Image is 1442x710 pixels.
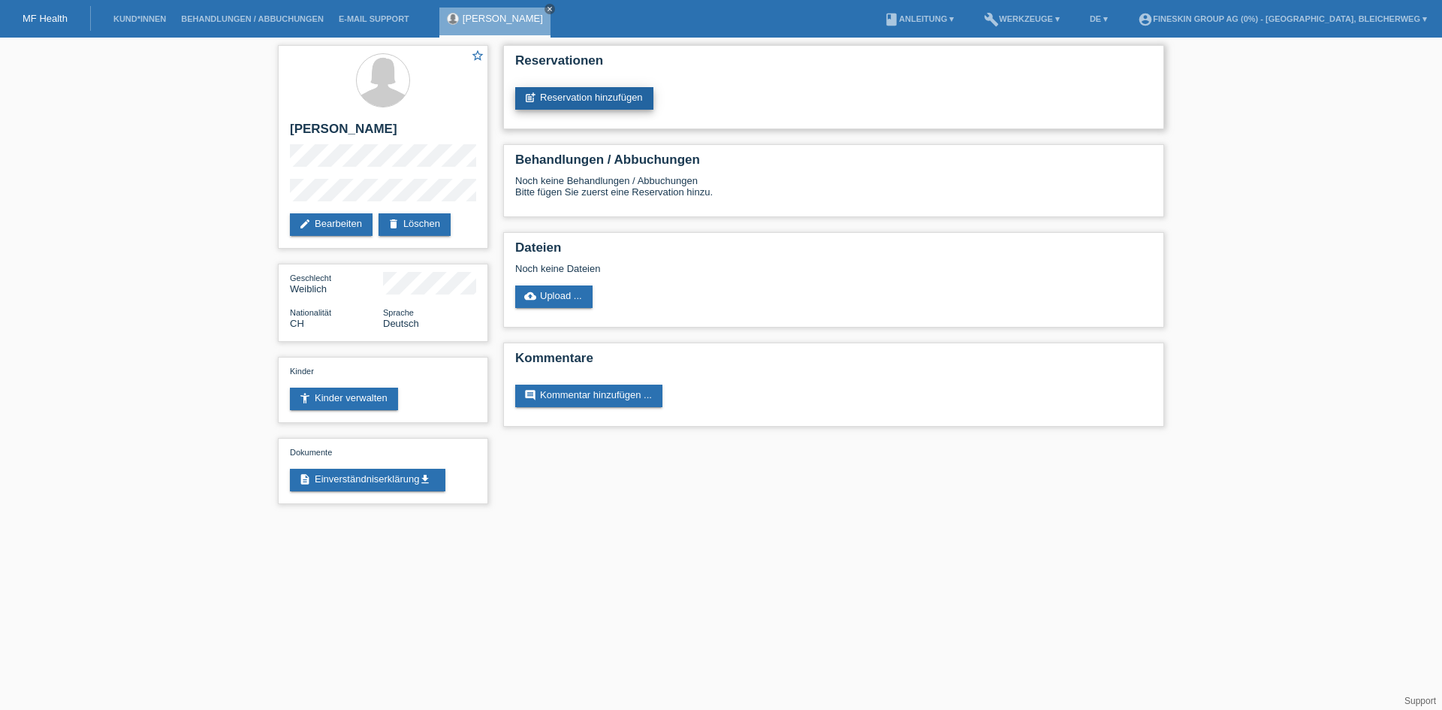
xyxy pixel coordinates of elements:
[419,473,431,485] i: get_app
[471,49,484,62] i: star_border
[383,318,419,329] span: Deutsch
[976,14,1067,23] a: buildWerkzeuge ▾
[331,14,417,23] a: E-Mail Support
[290,318,304,329] span: Schweiz
[299,218,311,230] i: edit
[383,308,414,317] span: Sprache
[524,290,536,302] i: cloud_upload
[545,4,555,14] a: close
[515,351,1152,373] h2: Kommentare
[515,385,662,407] a: commentKommentar hinzufügen ...
[546,5,554,13] i: close
[379,213,451,236] a: deleteLöschen
[884,12,899,27] i: book
[388,218,400,230] i: delete
[515,175,1152,209] div: Noch keine Behandlungen / Abbuchungen Bitte fügen Sie zuerst eine Reservation hinzu.
[463,13,543,24] a: [PERSON_NAME]
[1404,696,1436,706] a: Support
[290,122,476,144] h2: [PERSON_NAME]
[299,392,311,404] i: accessibility_new
[23,13,68,24] a: MF Health
[1082,14,1115,23] a: DE ▾
[290,272,383,295] div: Weiblich
[299,473,311,485] i: description
[515,240,1152,263] h2: Dateien
[515,87,653,110] a: post_addReservation hinzufügen
[1130,14,1434,23] a: account_circleFineSkin Group AG (0%) - [GEOGRAPHIC_DATA], Bleicherweg ▾
[515,263,974,274] div: Noch keine Dateien
[173,14,331,23] a: Behandlungen / Abbuchungen
[984,12,999,27] i: build
[290,213,373,236] a: editBearbeiten
[290,469,445,491] a: descriptionEinverständniserklärungget_app
[1138,12,1153,27] i: account_circle
[515,53,1152,76] h2: Reservationen
[524,389,536,401] i: comment
[515,153,1152,175] h2: Behandlungen / Abbuchungen
[515,286,593,308] a: cloud_uploadUpload ...
[290,388,398,410] a: accessibility_newKinder verwalten
[290,448,332,457] span: Dokumente
[876,14,961,23] a: bookAnleitung ▾
[471,49,484,65] a: star_border
[524,92,536,104] i: post_add
[290,367,314,376] span: Kinder
[106,14,173,23] a: Kund*innen
[290,273,331,282] span: Geschlecht
[290,308,331,317] span: Nationalität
